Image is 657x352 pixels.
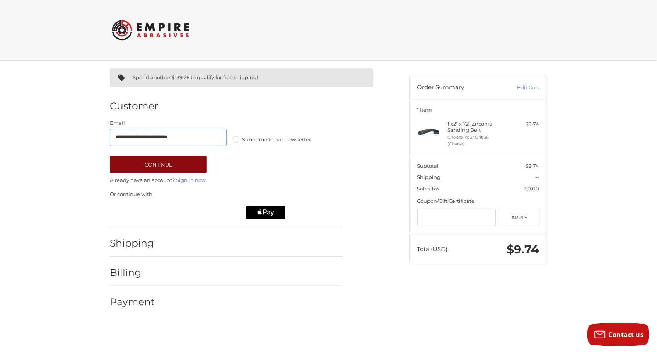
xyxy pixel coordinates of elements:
button: Apply [500,209,539,226]
img: Empire Abrasives [112,15,189,45]
h2: Billing [110,267,155,279]
iframe: PayPal-paypal [108,206,169,219]
input: Gift Certificate or Coupon Code [417,209,496,226]
a: Edit Cart [500,84,539,92]
span: Contact us [609,330,644,339]
span: Sales Tax [417,185,440,192]
h3: 1 Item [417,107,539,113]
h2: Payment [110,296,155,308]
span: Total (USD) [417,245,448,253]
h2: Customer [110,100,158,112]
span: $9.74 [526,163,539,169]
span: Subscribe to our newsletter. [242,136,312,143]
span: $0.00 [525,185,539,192]
h2: Shipping [110,237,155,249]
span: Spend another $139.26 to qualify for free shipping! [133,74,258,80]
span: $9.74 [507,242,539,257]
h3: Order Summary [417,84,500,92]
span: Subtotal [417,163,439,169]
h4: 1 x 2" x 72" Zirconia Sanding Belt [448,121,507,133]
div: $9.74 [509,121,539,128]
button: Continue [110,156,207,173]
li: Choose Your Grit 36 (Coarse) [448,134,507,147]
a: Sign in now [176,177,206,183]
span: -- [536,174,539,180]
button: Contact us [587,323,649,346]
p: Or continue with [110,190,343,198]
div: Coupon/Gift Certificate [417,197,539,205]
p: Already have an account? [110,177,343,184]
label: Email [110,119,227,127]
span: Shipping [417,174,441,180]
